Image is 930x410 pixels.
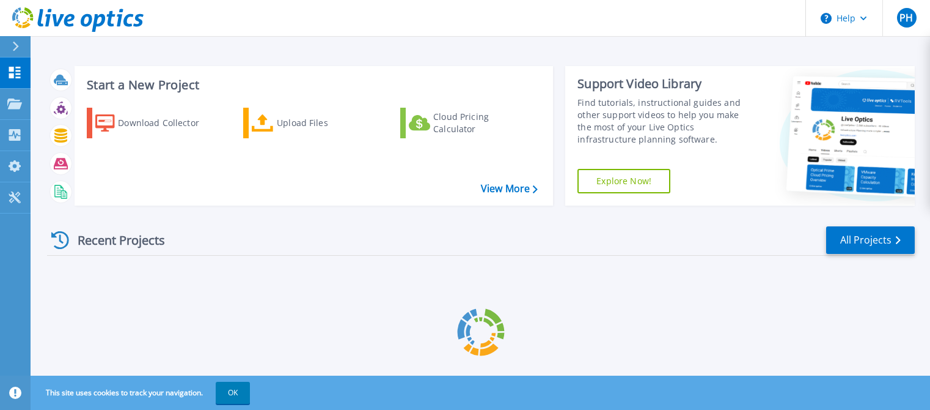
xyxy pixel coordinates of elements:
div: Find tutorials, instructional guides and other support videos to help you make the most of your L... [577,97,753,146]
div: Upload Files [277,111,375,135]
span: This site uses cookies to track your navigation. [34,382,250,404]
div: Support Video Library [577,76,753,92]
button: OK [216,382,250,404]
a: Upload Files [243,108,379,138]
div: Recent Projects [47,225,181,255]
a: All Projects [826,226,915,254]
a: Cloud Pricing Calculator [400,108,536,138]
div: Download Collector [118,111,216,135]
a: Download Collector [87,108,223,138]
span: PH [899,13,913,23]
a: View More [481,183,538,195]
a: Explore Now! [577,169,670,193]
h3: Start a New Project [87,78,537,92]
div: Cloud Pricing Calculator [433,111,531,135]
